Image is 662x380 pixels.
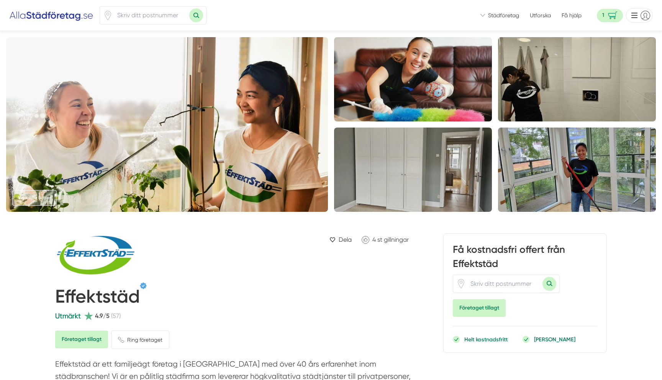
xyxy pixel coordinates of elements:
[326,233,355,246] a: Dela
[456,279,466,288] svg: Pin / Karta
[334,37,492,121] img: Bild på Effektstäd – lokalvårdare i Limhamn
[377,236,409,243] span: st gillningar
[339,235,352,244] span: Dela
[562,11,582,19] span: Få hjälp
[453,299,506,317] : Företaget tillagt
[113,7,189,24] input: Skriv ditt postnummer
[55,331,108,348] : Företaget tillagt
[464,336,508,343] p: Helt kostnadsfritt
[488,11,519,19] span: Städföretag
[456,279,466,288] span: Klicka för att använda din position.
[597,9,623,22] span: navigation-cart
[9,9,93,21] img: Alla Städföretag
[140,282,147,289] span: Verifierat av Eric Davidsson
[466,275,542,293] input: Skriv ditt postnummer
[530,11,551,19] a: Utforska
[498,128,656,212] img: Företagsbild på Effektstäd – lokalvårdare i Skåne län
[127,336,162,344] span: Ring företaget
[6,37,328,212] img: Företagsbild på Effektstäd – Ett städföretag i Limhamn 2025
[358,233,413,246] a: Klicka för att gilla Effektstäd
[372,236,376,243] span: 4
[111,331,169,349] a: Ring företaget
[498,37,656,121] img: Företagsbild på Effektstäd – Ett städföretag i Limhamn
[12,190,57,206] a: Visa alla bilder
[542,277,556,291] button: Sök med postnummer
[103,11,113,20] span: Klicka för att använda din position.
[55,312,81,320] span: Utmärkt
[55,233,139,279] img: Logotyp Effektstäd
[189,8,203,22] button: Sök med postnummer
[111,311,121,321] span: (57)
[55,285,140,311] h1: Effektstäd
[453,243,597,274] h3: Få kostnadsfri offert från Effektstäd
[334,128,492,212] img: Bild på Effektstäd – lokalvårdare i Limhamn
[534,336,575,343] p: [PERSON_NAME]
[103,11,113,20] svg: Pin / Karta
[95,311,110,321] span: 4.9/5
